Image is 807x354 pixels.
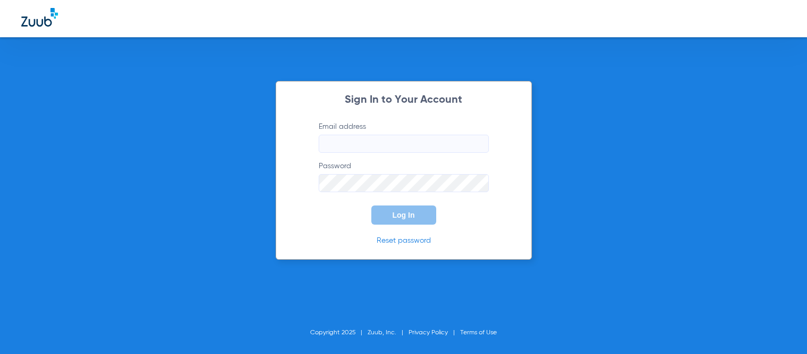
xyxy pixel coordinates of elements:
li: Zuub, Inc. [368,327,409,338]
li: Copyright 2025 [310,327,368,338]
h2: Sign In to Your Account [303,95,505,105]
img: Zuub Logo [21,8,58,27]
a: Reset password [377,237,431,244]
label: Email address [319,121,489,153]
a: Privacy Policy [409,330,448,336]
label: Password [319,161,489,192]
a: Terms of Use [460,330,497,336]
input: Email address [319,135,489,153]
input: Password [319,174,489,192]
span: Log In [393,211,415,219]
button: Log In [371,205,436,225]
